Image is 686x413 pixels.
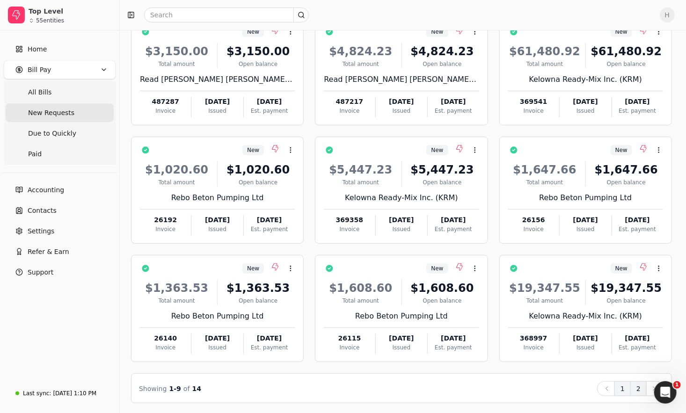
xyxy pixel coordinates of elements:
[612,97,663,107] div: [DATE]
[673,381,681,389] span: 1
[4,60,116,79] button: Bill Pay
[324,43,397,60] div: $4,824.23
[144,7,309,22] input: Search
[28,129,76,138] span: Due to Quickly
[428,333,479,343] div: [DATE]
[428,215,479,225] div: [DATE]
[139,385,167,392] span: Showing
[29,7,111,16] div: Top Level
[221,297,295,305] div: Open balance
[4,263,116,282] button: Support
[324,178,397,187] div: Total amount
[590,178,663,187] div: Open balance
[590,43,663,60] div: $61,480.92
[612,107,663,115] div: Est. payment
[6,83,114,101] a: All Bills
[221,280,295,297] div: $1,363.53
[4,40,116,58] a: Home
[53,389,96,398] div: [DATE] 1:10 PM
[508,280,582,297] div: $19,347.55
[406,280,479,297] div: $1,608.60
[324,215,375,225] div: 369358
[28,108,74,118] span: New Requests
[140,343,191,352] div: Invoice
[376,225,427,233] div: Issued
[654,381,677,404] iframe: Intercom live chat
[28,226,54,236] span: Settings
[560,97,611,107] div: [DATE]
[508,43,582,60] div: $61,480.92
[615,28,628,36] span: New
[221,178,295,187] div: Open balance
[508,107,559,115] div: Invoice
[244,215,295,225] div: [DATE]
[324,280,397,297] div: $1,608.60
[140,192,295,203] div: Rebo Beton Pumping Ltd
[428,107,479,115] div: Est. payment
[508,178,582,187] div: Total amount
[376,333,427,343] div: [DATE]
[140,60,213,68] div: Total amount
[247,264,259,273] span: New
[247,146,259,154] span: New
[560,333,611,343] div: [DATE]
[244,97,295,107] div: [DATE]
[221,43,295,60] div: $3,150.00
[23,389,51,398] div: Last sync:
[140,74,295,85] div: Read [PERSON_NAME] [PERSON_NAME] Ltd.
[244,333,295,343] div: [DATE]
[660,7,675,22] button: H
[324,343,375,352] div: Invoice
[244,107,295,115] div: Est. payment
[191,343,243,352] div: Issued
[28,44,47,54] span: Home
[406,43,479,60] div: $4,824.23
[191,97,243,107] div: [DATE]
[324,311,479,322] div: Rebo Beton Pumping Ltd
[406,161,479,178] div: $5,447.23
[140,280,213,297] div: $1,363.53
[560,343,611,352] div: Issued
[221,60,295,68] div: Open balance
[6,124,114,143] a: Due to Quickly
[508,60,582,68] div: Total amount
[508,333,559,343] div: 368997
[508,161,582,178] div: $1,647.66
[590,60,663,68] div: Open balance
[508,311,663,322] div: Kelowna Ready-Mix Inc. (KRM)
[612,343,663,352] div: Est. payment
[324,107,375,115] div: Invoice
[140,43,213,60] div: $3,150.00
[508,74,663,85] div: Kelowna Ready-Mix Inc. (KRM)
[324,161,397,178] div: $5,447.23
[508,215,559,225] div: 26156
[590,161,663,178] div: $1,647.66
[140,215,191,225] div: 26192
[6,145,114,163] a: Paid
[324,297,397,305] div: Total amount
[28,247,69,257] span: Refer & Earn
[140,333,191,343] div: 26140
[615,264,628,273] span: New
[560,107,611,115] div: Issued
[140,178,213,187] div: Total amount
[191,225,243,233] div: Issued
[247,28,259,36] span: New
[28,65,51,75] span: Bill Pay
[376,97,427,107] div: [DATE]
[4,181,116,199] a: Accounting
[590,297,663,305] div: Open balance
[376,343,427,352] div: Issued
[431,28,443,36] span: New
[615,146,628,154] span: New
[36,18,64,23] div: 55 entities
[560,215,611,225] div: [DATE]
[4,385,116,402] a: Last sync:[DATE] 1:10 PM
[324,60,397,68] div: Total amount
[324,192,479,203] div: Kelowna Ready-Mix Inc. (KRM)
[244,225,295,233] div: Est. payment
[324,97,375,107] div: 487217
[406,60,479,68] div: Open balance
[560,225,611,233] div: Issued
